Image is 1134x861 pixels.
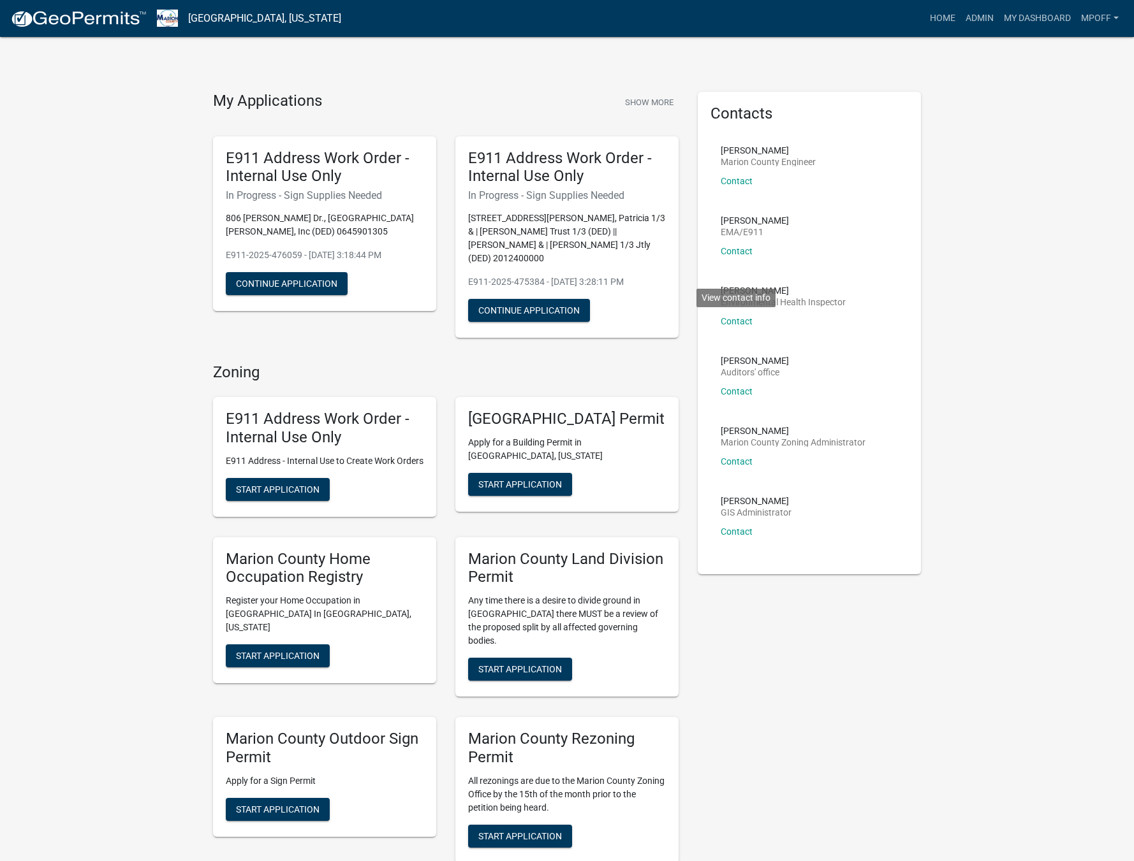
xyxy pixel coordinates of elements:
[721,496,792,505] p: [PERSON_NAME]
[925,6,961,31] a: Home
[226,189,423,201] h6: In Progress - Sign Supplies Needed
[721,146,816,155] p: [PERSON_NAME]
[721,216,789,225] p: [PERSON_NAME]
[721,316,753,326] a: Contact
[478,664,562,674] span: Start Application
[721,526,753,537] a: Contact
[721,356,789,365] p: [PERSON_NAME]
[468,436,666,463] p: Apply for a Building Permit in [GEOGRAPHIC_DATA], [US_STATE]
[620,92,679,113] button: Show More
[226,212,423,238] p: 806 [PERSON_NAME] Dr., [GEOGRAPHIC_DATA] [PERSON_NAME], Inc (DED) 0645901305
[468,658,572,681] button: Start Application
[157,10,178,27] img: Marion County, Iowa
[468,550,666,587] h5: Marion County Land Division Permit
[213,92,322,111] h4: My Applications
[468,149,666,186] h5: E911 Address Work Order - Internal Use Only
[478,479,562,489] span: Start Application
[468,275,666,289] p: E911-2025-475384 - [DATE] 3:28:11 PM
[721,228,789,236] p: EMA/E911
[721,176,753,186] a: Contact
[721,456,753,467] a: Contact
[721,426,865,435] p: [PERSON_NAME]
[213,363,679,382] h4: Zoning
[468,299,590,322] button: Continue Application
[226,644,330,667] button: Start Application
[236,804,320,814] span: Start Application
[721,386,753,396] a: Contact
[721,157,816,166] p: Marion County Engineer
[236,651,320,661] span: Start Application
[468,594,666,648] p: Any time there is a desire to divide ground in [GEOGRAPHIC_DATA] there MUST be a review of the pr...
[236,484,320,494] span: Start Application
[188,8,341,29] a: [GEOGRAPHIC_DATA], [US_STATE]
[721,298,846,307] p: Environmental Health Inspector
[226,272,348,295] button: Continue Application
[999,6,1076,31] a: My Dashboard
[721,438,865,447] p: Marion County Zoning Administrator
[226,410,423,447] h5: E911 Address Work Order - Internal Use Only
[721,246,753,256] a: Contact
[226,478,330,501] button: Start Application
[711,105,908,123] h5: Contacts
[226,774,423,788] p: Apply for a Sign Permit
[226,149,423,186] h5: E911 Address Work Order - Internal Use Only
[1076,6,1124,31] a: mpoff
[721,368,789,377] p: Auditors' office
[478,830,562,841] span: Start Application
[468,212,666,265] p: [STREET_ADDRESS][PERSON_NAME], Patricia 1/3 & | [PERSON_NAME] Trust 1/3 (DED) || [PERSON_NAME] & ...
[468,410,666,428] h5: [GEOGRAPHIC_DATA] Permit
[226,550,423,587] h5: Marion County Home Occupation Registry
[961,6,999,31] a: Admin
[468,825,572,848] button: Start Application
[721,508,792,517] p: GIS Administrator
[468,473,572,496] button: Start Application
[721,286,846,295] p: [PERSON_NAME]
[226,249,423,262] p: E911-2025-476059 - [DATE] 3:18:44 PM
[468,774,666,814] p: All rezonings are due to the Marion County Zoning Office by the 15th of the month prior to the pe...
[226,594,423,634] p: Register your Home Occupation in [GEOGRAPHIC_DATA] In [GEOGRAPHIC_DATA], [US_STATE]
[226,798,330,821] button: Start Application
[468,189,666,201] h6: In Progress - Sign Supplies Needed
[468,730,666,767] h5: Marion County Rezoning Permit
[226,454,423,468] p: E911 Address - Internal Use to Create Work Orders
[226,730,423,767] h5: Marion County Outdoor Sign Permit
